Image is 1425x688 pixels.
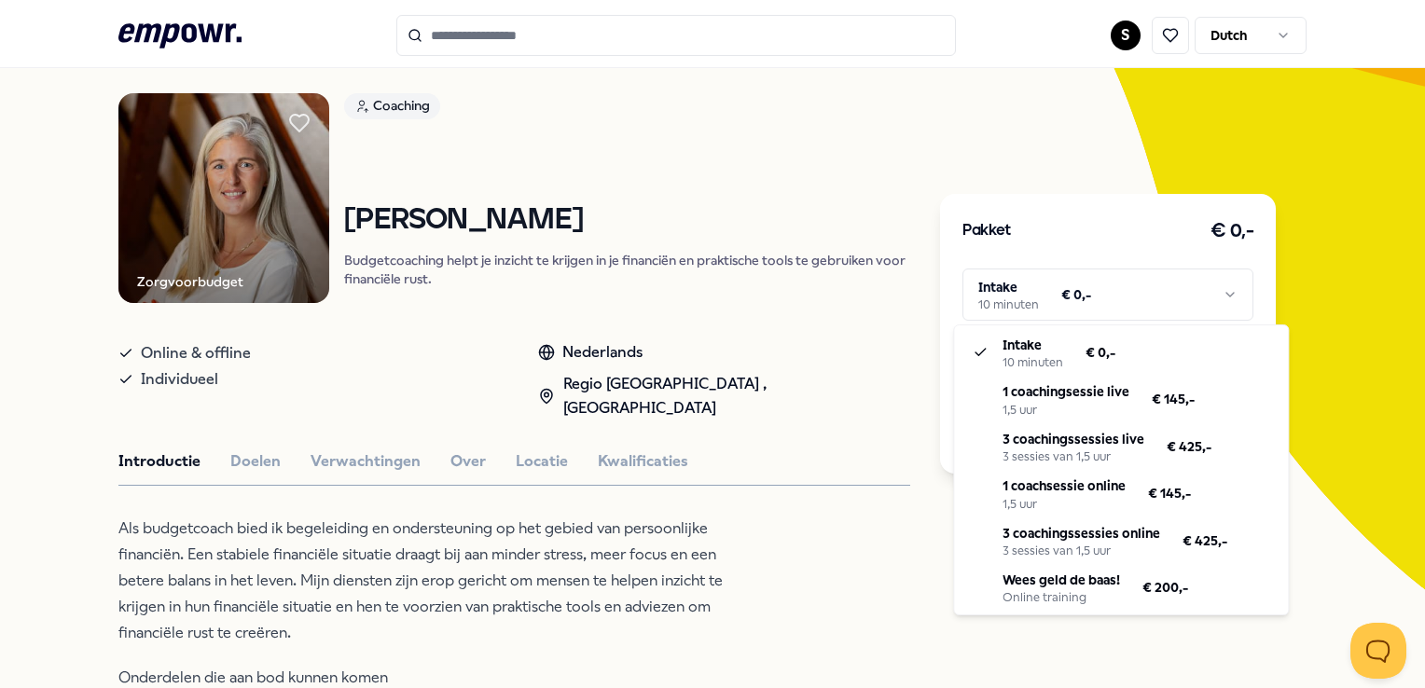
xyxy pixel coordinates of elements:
[1003,403,1129,418] div: 1,5 uur
[1003,475,1126,496] p: 1 coachsessie online
[1142,577,1188,598] span: € 200,-
[1086,342,1115,363] span: € 0,-
[1003,355,1063,370] div: 10 minuten
[1167,436,1211,457] span: € 425,-
[1003,335,1063,355] p: Intake
[1148,483,1191,503] span: € 145,-
[1003,590,1120,605] div: Online training
[1183,530,1227,551] span: € 425,-
[1003,497,1126,512] div: 1,5 uur
[1003,570,1120,590] p: Wees geld de baas!
[1152,389,1195,409] span: € 145,-
[1003,381,1129,402] p: 1 coachingsessie live
[1003,429,1144,449] p: 3 coachingssessies live
[1003,523,1160,544] p: 3 coachingssessies online
[1003,449,1144,464] div: 3 sessies van 1,5 uur
[1003,544,1160,558] div: 3 sessies van 1,5 uur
